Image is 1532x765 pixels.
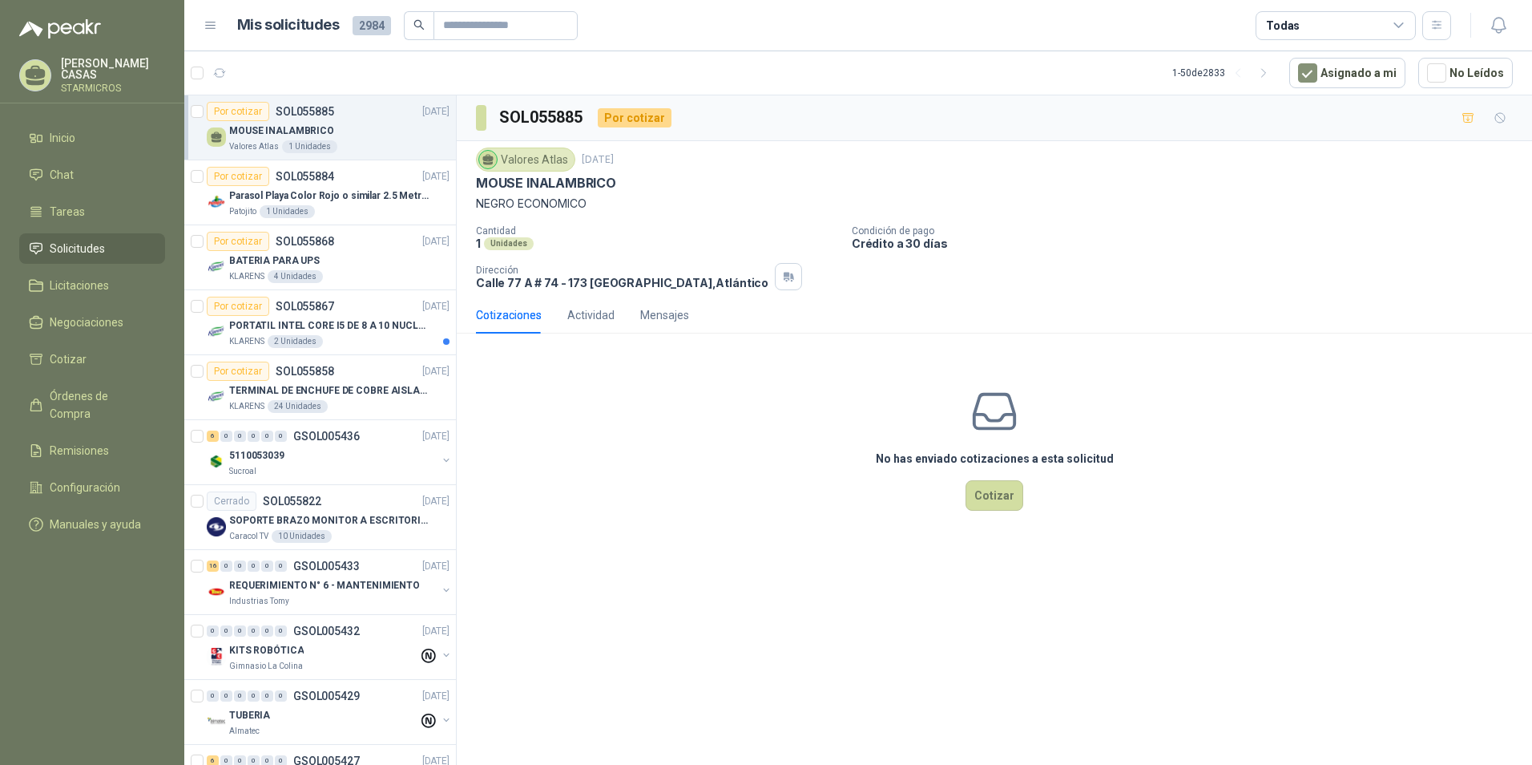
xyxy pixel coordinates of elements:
img: Company Logo [207,192,226,212]
p: Almatec [229,725,260,738]
div: 0 [220,690,232,702]
span: Órdenes de Compra [50,387,150,423]
div: 16 [207,561,219,572]
p: Valores Atlas [229,140,279,153]
span: Remisiones [50,442,109,459]
a: Manuales y ayuda [19,509,165,540]
span: Negociaciones [50,314,123,331]
a: 16 0 0 0 0 0 GSOL005433[DATE] Company LogoREQUERIMIENTO N° 6 - MANTENIMIENTOIndustrias Tomy [207,557,453,608]
p: Parasol Playa Color Rojo o similar 2.5 Metros Uv+50 [229,188,429,204]
p: [DATE] [422,299,450,314]
p: [DATE] [422,104,450,119]
a: Solicitudes [19,233,165,264]
div: Cotizaciones [476,306,542,324]
div: Unidades [484,237,534,250]
p: Sucroal [229,465,256,478]
p: [DATE] [422,234,450,249]
p: Cantidad [476,225,839,237]
img: Company Logo [207,322,226,342]
p: SOL055858 [276,366,334,377]
img: Company Logo [207,387,226,407]
span: Solicitudes [50,240,105,257]
a: Por cotizarSOL055858[DATE] Company LogoTERMINAL DE ENCHUFE DE COBRE AISLADO PARA 12AWGKLARENS24 U... [184,355,456,420]
div: 0 [207,625,219,637]
div: 0 [261,431,273,442]
p: [DATE] [422,559,450,574]
div: 0 [234,431,246,442]
p: KITS ROBÓTICA [229,643,304,658]
p: SOL055868 [276,236,334,247]
p: [PERSON_NAME] CASAS [61,58,165,80]
p: [DATE] [422,689,450,704]
p: Caracol TV [229,530,268,543]
img: Logo peakr [19,19,101,38]
a: Por cotizarSOL055868[DATE] Company LogoBATERIA PARA UPSKLARENS4 Unidades [184,225,456,290]
a: 6 0 0 0 0 0 GSOL005436[DATE] Company Logo5110053039Sucroal [207,427,453,478]
p: GSOL005436 [293,431,360,442]
p: GSOL005429 [293,690,360,702]
a: 0 0 0 0 0 0 GSOL005429[DATE] Company LogoTUBERIAAlmatec [207,686,453,738]
img: Company Logo [207,452,226,472]
p: 1 [476,237,481,250]
p: KLARENS [229,400,264,413]
div: Por cotizar [207,297,269,316]
a: 0 0 0 0 0 0 GSOL005432[DATE] Company LogoKITS ROBÓTICAGimnasio La Colina [207,621,453,673]
p: Gimnasio La Colina [229,660,303,673]
div: Por cotizar [207,167,269,186]
p: STARMICROS [61,83,165,93]
div: 0 [248,625,260,637]
a: Tareas [19,196,165,227]
p: [DATE] [422,169,450,184]
button: No Leídos [1418,58,1513,88]
a: Configuración [19,472,165,503]
div: Valores Atlas [476,148,575,172]
a: Licitaciones [19,270,165,301]
p: SOL055867 [276,301,334,312]
div: 0 [275,561,287,572]
p: MOUSE INALAMBRICO [476,175,616,192]
p: PORTATIL INTEL CORE I5 DE 8 A 10 NUCLEOS [229,318,429,334]
a: Por cotizarSOL055867[DATE] Company LogoPORTATIL INTEL CORE I5 DE 8 A 10 NUCLEOSKLARENS2 Unidades [184,290,456,355]
div: 0 [275,690,287,702]
span: Manuales y ayuda [50,516,141,533]
h3: SOL055885 [499,105,585,130]
div: Por cotizar [598,108,671,127]
div: 1 Unidades [260,205,315,218]
div: 10 Unidades [272,530,332,543]
p: [DATE] [422,429,450,444]
p: GSOL005433 [293,561,360,572]
div: Por cotizar [207,232,269,251]
p: SOL055885 [276,106,334,117]
p: 5110053039 [229,448,284,463]
div: 0 [220,625,232,637]
img: Company Logo [207,712,226,731]
p: [DATE] [422,494,450,509]
p: [DATE] [422,624,450,639]
img: Company Logo [207,647,226,666]
p: SOL055884 [276,171,334,182]
span: search [413,19,425,30]
span: Configuración [50,479,120,496]
p: GSOL005432 [293,625,360,637]
p: SOL055822 [263,496,321,507]
div: 1 Unidades [282,140,337,153]
a: Chat [19,160,165,190]
div: 0 [261,690,273,702]
div: 0 [275,431,287,442]
p: Condición de pago [852,225,1526,237]
span: Cotizar [50,350,87,368]
a: Órdenes de Compra [19,381,165,429]
a: Inicio [19,123,165,153]
div: 24 Unidades [268,400,328,413]
img: Company Logo [207,582,226,601]
span: Licitaciones [50,277,109,294]
div: 6 [207,431,219,442]
span: Chat [50,166,74,184]
div: 0 [220,431,232,442]
div: 0 [248,690,260,702]
span: Inicio [50,129,75,147]
span: Tareas [50,203,85,221]
div: 0 [207,690,219,702]
p: BATERIA PARA UPS [229,253,320,269]
p: NEGRO ECONOMICO [476,195,1513,212]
